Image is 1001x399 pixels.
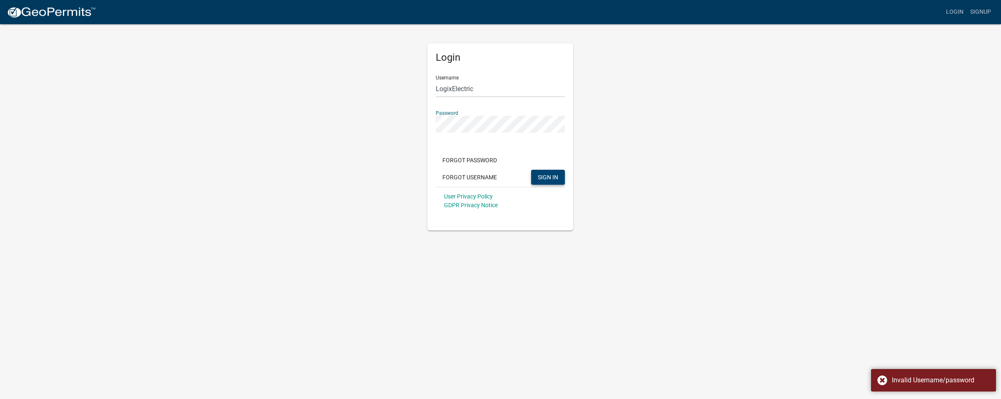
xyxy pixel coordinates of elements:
[444,193,493,200] a: User Privacy Policy
[538,173,558,180] span: SIGN IN
[444,202,498,208] a: GDPR Privacy Notice
[943,4,967,20] a: Login
[892,375,990,385] div: Invalid Username/password
[436,52,565,64] h5: Login
[531,170,565,185] button: SIGN IN
[436,170,504,185] button: Forgot Username
[967,4,994,20] a: Signup
[436,153,504,168] button: Forgot Password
